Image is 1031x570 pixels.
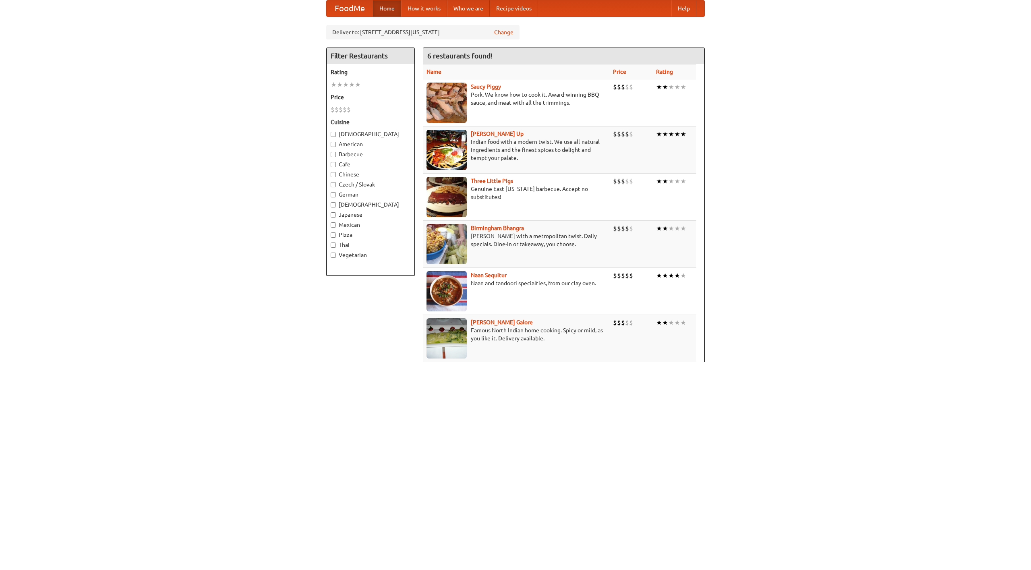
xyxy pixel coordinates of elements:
[617,177,621,186] li: $
[656,130,662,139] li: ★
[629,224,633,233] li: $
[490,0,538,17] a: Recipe videos
[617,271,621,280] li: $
[625,177,629,186] li: $
[331,80,337,89] li: ★
[335,105,339,114] li: $
[625,130,629,139] li: $
[331,118,410,126] h5: Cuisine
[343,80,349,89] li: ★
[331,211,410,219] label: Japanese
[331,192,336,197] input: German
[680,130,686,139] li: ★
[355,80,361,89] li: ★
[331,212,336,218] input: Japanese
[331,152,336,157] input: Barbecue
[625,271,629,280] li: $
[629,271,633,280] li: $
[471,225,524,231] a: Birmingham Bhangra
[656,224,662,233] li: ★
[426,138,607,162] p: Indian food with a modern twist. We use all-natural ingredients and the finest spices to delight ...
[662,177,668,186] li: ★
[471,319,533,325] a: [PERSON_NAME] Galore
[426,91,607,107] p: Pork. We know how to cook it. Award-winning BBQ sauce, and meat with all the trimmings.
[621,224,625,233] li: $
[331,68,410,76] h5: Rating
[621,177,625,186] li: $
[331,132,336,137] input: [DEMOGRAPHIC_DATA]
[674,83,680,91] li: ★
[613,318,617,327] li: $
[426,232,607,248] p: [PERSON_NAME] with a metropolitan twist. Daily specials. Dine-in or takeaway, you choose.
[613,68,626,75] a: Price
[668,130,674,139] li: ★
[401,0,447,17] a: How it works
[426,279,607,287] p: Naan and tandoori specialties, from our clay oven.
[680,318,686,327] li: ★
[674,130,680,139] li: ★
[331,222,336,228] input: Mexican
[674,271,680,280] li: ★
[339,105,343,114] li: $
[662,224,668,233] li: ★
[471,272,507,278] b: Naan Sequitur
[674,318,680,327] li: ★
[613,271,617,280] li: $
[426,318,467,359] img: currygalore.jpg
[680,224,686,233] li: ★
[331,160,410,168] label: Cafe
[426,271,467,311] img: naansequitur.jpg
[331,231,410,239] label: Pizza
[331,93,410,101] h5: Price
[327,48,414,64] h4: Filter Restaurants
[625,318,629,327] li: $
[656,177,662,186] li: ★
[668,177,674,186] li: ★
[613,224,617,233] li: $
[621,318,625,327] li: $
[331,170,410,178] label: Chinese
[343,105,347,114] li: $
[331,202,336,207] input: [DEMOGRAPHIC_DATA]
[331,105,335,114] li: $
[625,83,629,91] li: $
[625,224,629,233] li: $
[331,172,336,177] input: Chinese
[671,0,696,17] a: Help
[674,224,680,233] li: ★
[331,180,410,189] label: Czech / Slovak
[680,271,686,280] li: ★
[331,182,336,187] input: Czech / Slovak
[331,142,336,147] input: American
[629,83,633,91] li: $
[427,52,493,60] ng-pluralize: 6 restaurants found!
[656,271,662,280] li: ★
[471,83,501,90] a: Saucy Piggy
[426,130,467,170] img: curryup.jpg
[331,221,410,229] label: Mexican
[471,178,513,184] a: Three Little Pigs
[629,130,633,139] li: $
[471,131,524,137] a: [PERSON_NAME] Up
[662,83,668,91] li: ★
[680,177,686,186] li: ★
[426,326,607,342] p: Famous North Indian home cooking. Spicy or mild, as you like it. Delivery available.
[613,130,617,139] li: $
[327,0,373,17] a: FoodMe
[426,83,467,123] img: saucy.jpg
[426,68,441,75] a: Name
[613,177,617,186] li: $
[373,0,401,17] a: Home
[674,177,680,186] li: ★
[656,83,662,91] li: ★
[662,318,668,327] li: ★
[629,318,633,327] li: $
[617,130,621,139] li: $
[668,83,674,91] li: ★
[331,232,336,238] input: Pizza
